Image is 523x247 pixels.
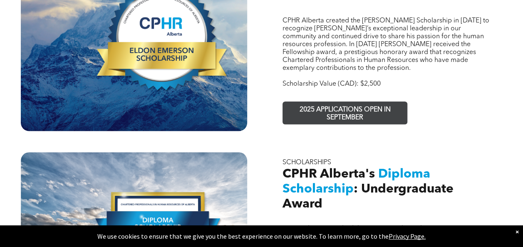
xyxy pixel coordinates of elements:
span: Scholarship Value (CAD): $2,500 [283,81,381,87]
span: Diploma Scholarship [283,168,430,195]
span: 2025 APPLICATIONS OPEN IN SEPTEMBER [284,102,406,126]
span: CPHR Alberta's [283,168,375,180]
span: : Undergraduate Award [283,183,454,210]
span: SCHOLARSHIPS [283,159,331,166]
div: Dismiss notification [516,227,519,236]
span: CPHR Alberta created the [PERSON_NAME] Scholarship in [DATE] to recognize [PERSON_NAME]’s excepti... [283,17,489,72]
a: 2025 APPLICATIONS OPEN IN SEPTEMBER [283,101,407,124]
a: Privacy Page. [389,232,426,240]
